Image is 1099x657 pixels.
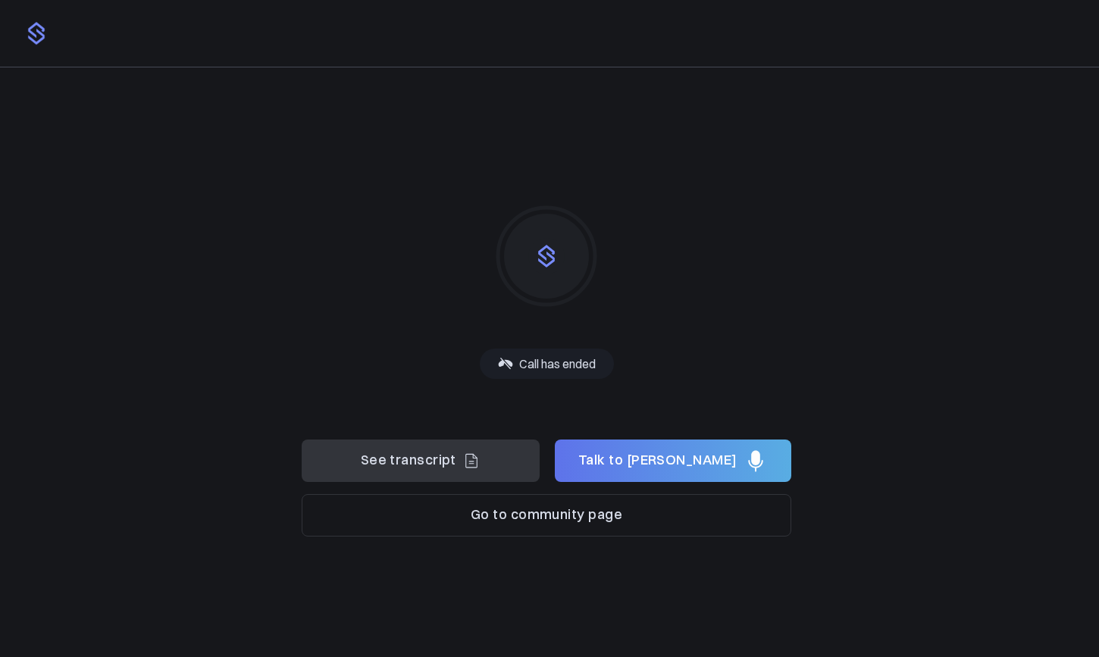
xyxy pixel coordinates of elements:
img: logo.png [24,21,49,45]
button: Go to community page [302,494,791,537]
button: Talk to [PERSON_NAME] [555,440,791,482]
button: See transcript [302,440,540,482]
span: Talk to [PERSON_NAME] [578,449,737,471]
span: See transcript [361,449,456,471]
p: Call has ended [519,355,596,373]
a: Go to community page [302,507,791,522]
